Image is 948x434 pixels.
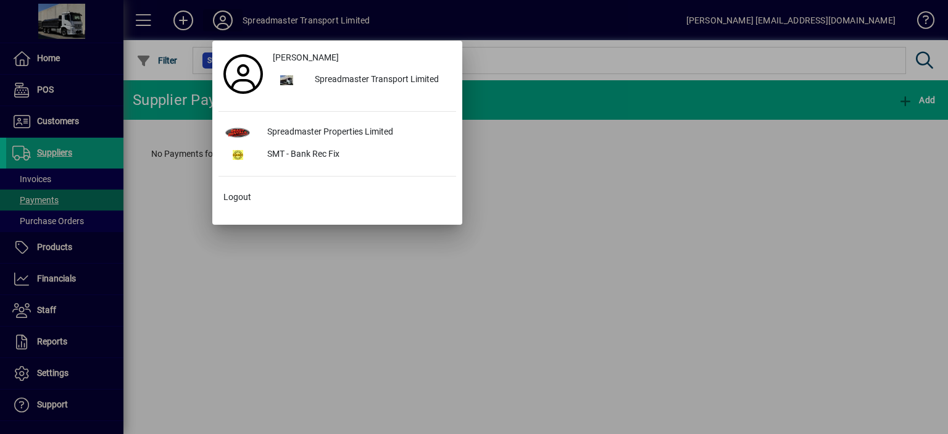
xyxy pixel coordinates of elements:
[268,47,456,69] a: [PERSON_NAME]
[268,69,456,91] button: Spreadmaster Transport Limited
[257,122,456,144] div: Spreadmaster Properties Limited
[218,63,268,85] a: Profile
[223,191,251,204] span: Logout
[218,122,456,144] button: Spreadmaster Properties Limited
[218,186,456,209] button: Logout
[305,69,456,91] div: Spreadmaster Transport Limited
[273,51,339,64] span: [PERSON_NAME]
[218,144,456,166] button: SMT - Bank Rec Fix
[257,144,456,166] div: SMT - Bank Rec Fix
